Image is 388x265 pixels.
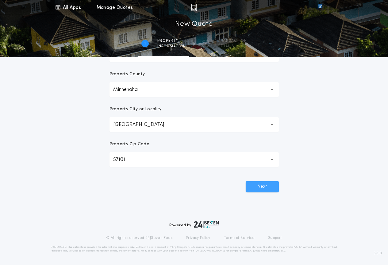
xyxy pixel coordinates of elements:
img: logo [194,221,219,228]
button: Minnehaha [109,82,279,97]
p: Property City or Locality [109,106,162,112]
span: Transaction [218,38,247,43]
p: Minnehaha [113,86,148,93]
a: [URL][DOMAIN_NAME] [194,250,225,252]
p: 57101 [113,156,135,163]
img: vs-icon [307,4,333,10]
span: Property [157,38,186,43]
a: Terms of Service [224,236,255,240]
p: Property County [109,71,145,77]
img: img [191,4,197,11]
p: Property Zip Code [109,141,149,147]
span: 3.8.0 [374,251,382,256]
h2: 1 [144,41,146,46]
span: information [157,44,186,49]
a: Support [268,236,282,240]
p: © All rights reserved. 24|Seven Fees [106,236,172,240]
a: Privacy Policy [186,236,210,240]
div: Powered by [169,221,219,228]
span: details [218,44,247,49]
button: Next [246,181,279,192]
h1: New Quote [175,19,213,29]
button: 57101 [109,152,279,167]
h2: 2 [204,41,206,46]
p: DISCLAIMER: This estimate is provided for informational purposes only. 24|Seven Fees, a product o... [51,245,338,253]
p: [GEOGRAPHIC_DATA] [113,121,174,128]
button: [GEOGRAPHIC_DATA] [109,117,279,132]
